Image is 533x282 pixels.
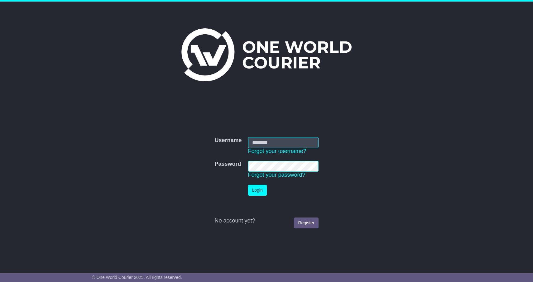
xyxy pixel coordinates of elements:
div: No account yet? [214,217,318,224]
span: © One World Courier 2025. All rights reserved. [92,275,182,280]
a: Register [294,217,318,228]
img: One World [181,28,352,81]
a: Forgot your username? [248,148,306,154]
a: Forgot your password? [248,172,305,178]
label: Password [214,161,241,168]
button: Login [248,185,267,196]
label: Username [214,137,242,144]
